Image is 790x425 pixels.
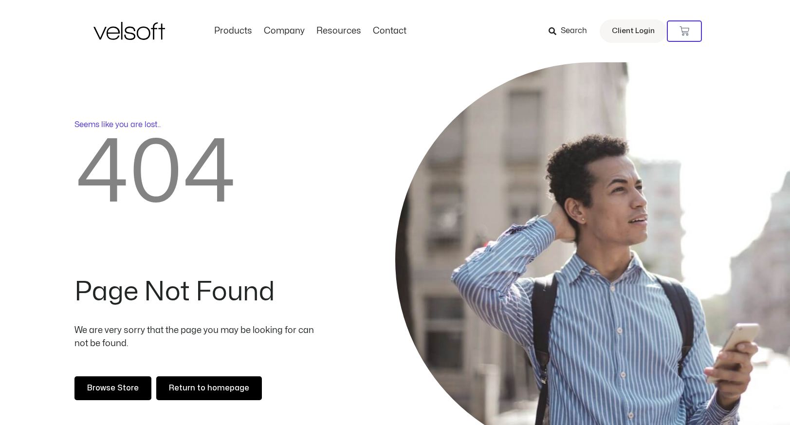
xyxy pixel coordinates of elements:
[311,26,367,37] a: ResourcesMenu Toggle
[549,23,594,39] a: Search
[600,19,667,43] a: Client Login
[208,26,258,37] a: ProductsMenu Toggle
[74,324,321,350] p: We are very sorry that the page you may be looking for can not be found.
[561,25,587,37] span: Search
[156,376,262,401] a: Return to homepage
[74,119,321,130] p: Seems like you are lost..
[169,382,249,395] span: Return to homepage
[367,26,412,37] a: ContactMenu Toggle
[74,376,151,401] a: Browse Store
[87,382,139,395] span: Browse Store
[208,26,412,37] nav: Menu
[258,26,311,37] a: CompanyMenu Toggle
[93,22,165,40] img: Velsoft Training Materials
[74,279,321,305] h2: Page Not Found
[74,130,321,218] h2: 404
[612,25,655,37] span: Client Login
